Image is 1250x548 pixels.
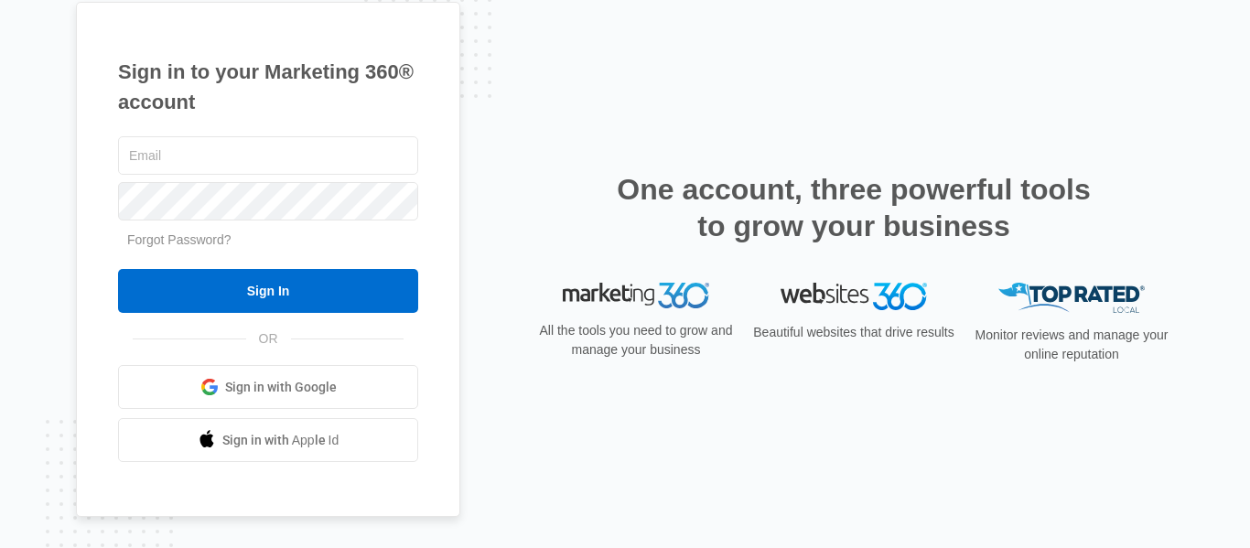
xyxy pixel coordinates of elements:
a: Forgot Password? [127,232,232,247]
p: Monitor reviews and manage your online reputation [969,326,1174,364]
img: Top Rated Local [998,283,1145,313]
img: Websites 360 [781,283,927,309]
p: All the tools you need to grow and manage your business [533,321,738,360]
p: Beautiful websites that drive results [751,323,956,342]
img: Marketing 360 [563,283,709,308]
span: Sign in with Apple Id [222,431,339,450]
a: Sign in with Apple Id [118,418,418,462]
h1: Sign in to your Marketing 360® account [118,57,418,117]
h2: One account, three powerful tools to grow your business [611,171,1096,244]
span: OR [246,329,291,349]
input: Email [118,136,418,175]
span: Sign in with Google [225,378,337,397]
a: Sign in with Google [118,365,418,409]
input: Sign In [118,269,418,313]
